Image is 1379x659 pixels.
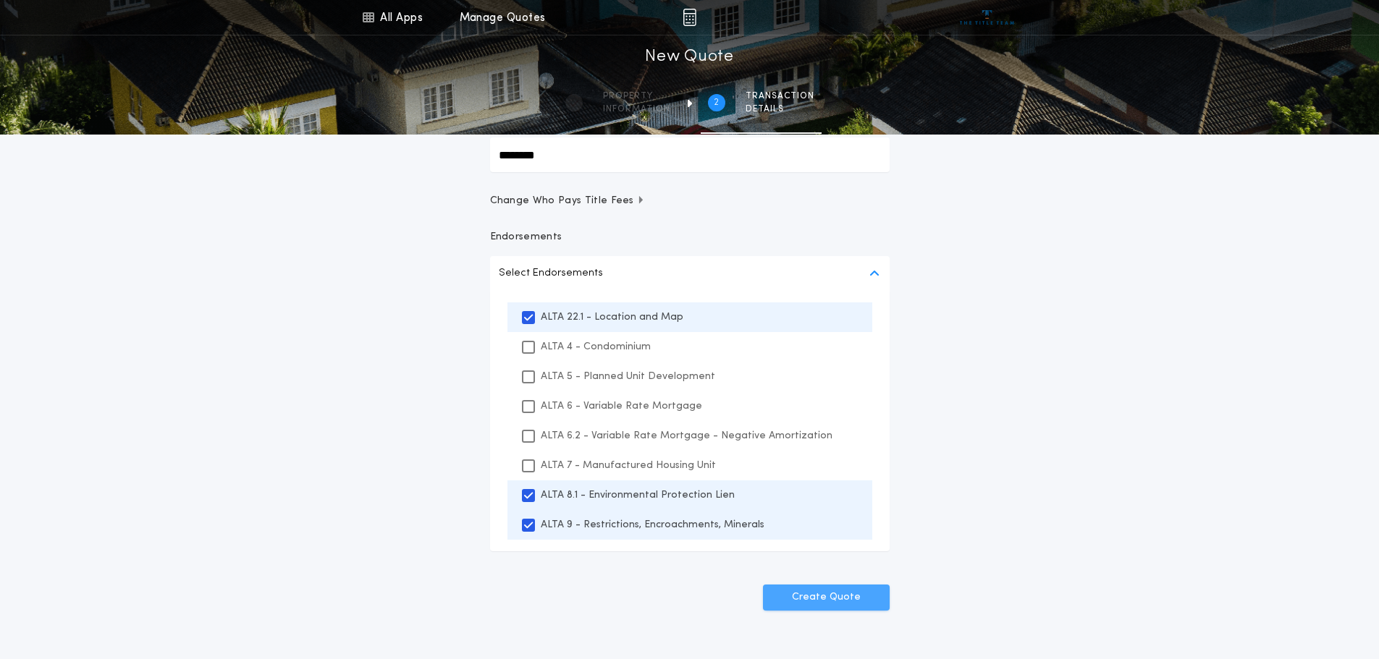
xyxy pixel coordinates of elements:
span: Change Who Pays Title Fees [490,194,646,208]
span: Property [603,90,670,102]
p: ALTA 9 - Restrictions, Encroachments, Minerals [541,517,764,532]
span: details [746,103,814,115]
p: ALTA 5 - Planned Unit Development [541,369,715,384]
p: ALTA 7 - Manufactured Housing Unit [541,458,716,473]
h1: New Quote [645,46,733,69]
p: ALTA 6.2 - Variable Rate Mortgage - Negative Amortization [541,428,832,443]
ul: Select Endorsements [490,291,890,551]
p: ALTA 22.1 - Location and Map [541,310,683,325]
img: img [683,9,696,26]
span: information [603,103,670,115]
img: vs-icon [960,10,1014,25]
p: ALTA 8.1 - Environmental Protection Lien [541,488,735,503]
button: Change Who Pays Title Fees [490,194,890,208]
p: Select Endorsements [499,265,603,282]
button: Create Quote [763,584,890,611]
p: Endorsements [490,230,890,245]
input: New Loan Amount [490,137,890,172]
h2: 2 [714,97,719,109]
p: ALTA 6 - Variable Rate Mortgage [541,399,702,414]
p: ALTA 4 - Condominium [541,339,651,354]
button: Select Endorsements [490,256,890,291]
span: Transaction [746,90,814,102]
